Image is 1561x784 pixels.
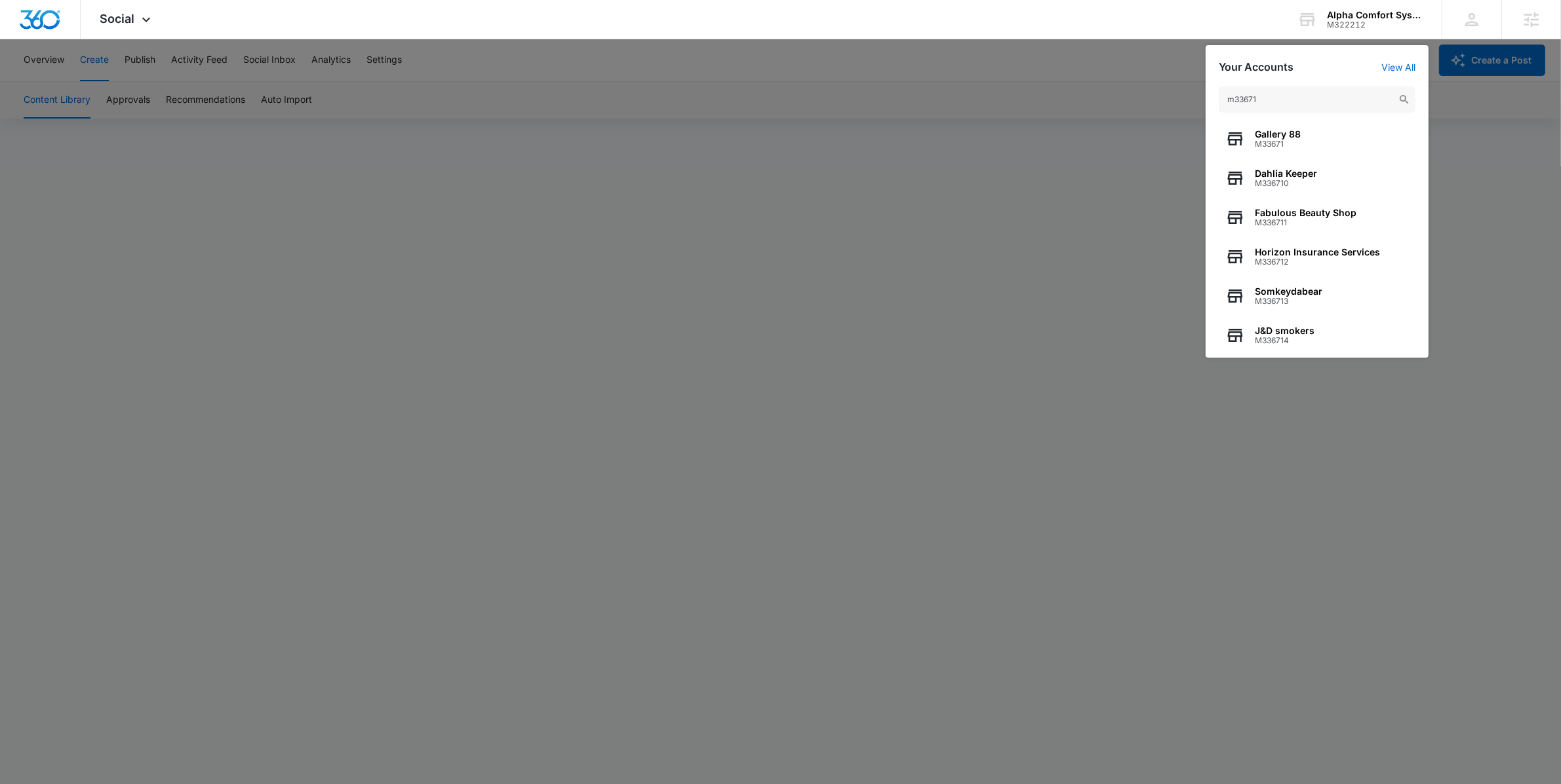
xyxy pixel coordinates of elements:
span: Somkeydabear [1255,286,1322,297]
button: SomkeydabearM336713 [1219,276,1415,316]
button: Gallery 88M33671 [1219,119,1415,159]
button: Fabulous Beauty ShopM336711 [1219,198,1415,237]
span: J&D smokers [1255,326,1314,336]
div: account name [1327,10,1423,20]
span: M336714 [1255,336,1314,345]
span: Dahlia Keeper [1255,168,1317,179]
span: M336713 [1255,297,1322,306]
span: Horizon Insurance Services [1255,247,1380,257]
button: J&D smokersM336714 [1219,316,1415,355]
a: View All [1381,62,1415,73]
span: Gallery 88 [1255,129,1301,140]
span: Social [100,12,135,26]
span: M336712 [1255,257,1380,267]
input: Search Accounts [1219,86,1415,113]
button: Dahlia KeeperM336710 [1219,159,1415,198]
button: Horizon Insurance ServicesM336712 [1219,237,1415,276]
span: M336711 [1255,218,1356,227]
span: M336710 [1255,179,1317,188]
span: Fabulous Beauty Shop [1255,208,1356,218]
span: M33671 [1255,140,1301,149]
div: account id [1327,20,1423,29]
h2: Your Accounts [1219,61,1294,73]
